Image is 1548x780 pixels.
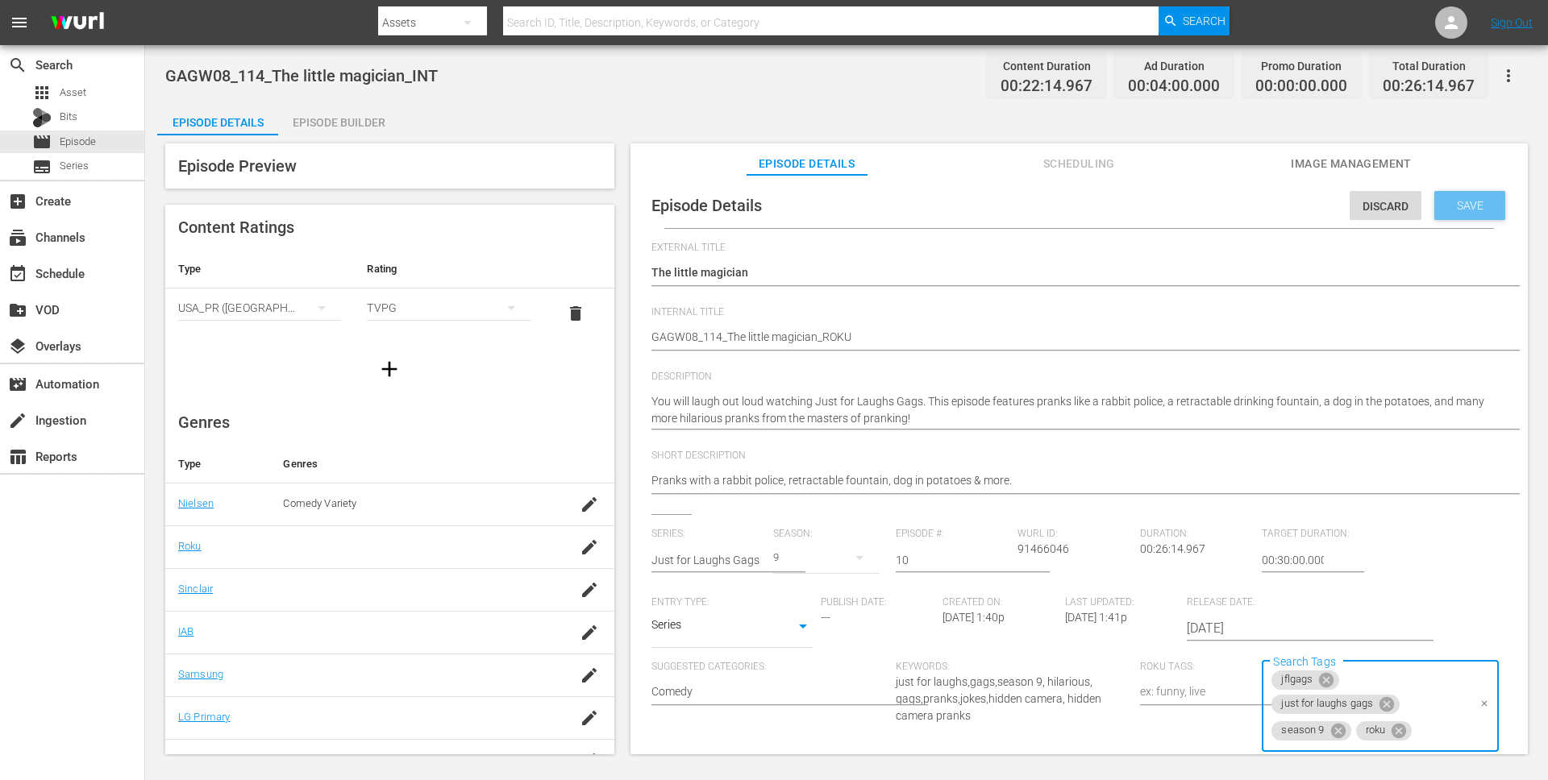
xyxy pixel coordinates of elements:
[8,411,27,430] span: Ingestion
[1271,695,1400,714] div: just for laughs gags
[1255,55,1347,77] div: Promo Duration
[1018,154,1139,174] span: Scheduling
[651,393,1499,427] textarea: You will laugh out loud watching Just for Laughs Gags. This episode features pranks like a rabbit...
[773,528,888,541] span: Season:
[278,103,399,135] button: Episode Builder
[1271,724,1334,737] span: season 9
[1017,542,1069,555] span: 91466046
[651,616,813,640] div: Series
[8,447,27,467] span: Reports
[896,661,1132,674] span: Keywords:
[651,242,1499,255] span: External Title
[8,264,27,284] span: Schedule
[651,683,888,703] textarea: Comedy
[354,250,543,288] th: Rating
[10,13,29,32] span: menu
[1140,542,1205,555] span: 00:26:14.967
[8,337,27,356] span: Overlays
[1001,77,1092,96] span: 00:22:14.967
[165,250,614,338] table: simple table
[1140,528,1255,541] span: Duration:
[178,583,213,595] a: Sinclair
[1476,695,1493,712] button: Clear
[178,285,341,330] div: USA_PR ([GEOGRAPHIC_DATA] ([GEOGRAPHIC_DATA]))
[1159,6,1230,35] button: Search
[1187,596,1393,609] span: Release Date:
[1491,16,1533,29] a: Sign Out
[651,472,1499,492] textarea: Pranks with a rabbit police, retractable fountain, dog in potatoes & more.
[60,85,86,101] span: Asset
[8,301,27,320] span: VOD
[651,264,1499,284] textarea: (DUPLICATE) Just for Laughs GAGS - S. 9 E.10
[367,285,530,330] div: TVPG
[1140,661,1255,674] span: Roku Tags:
[651,661,888,674] span: Suggested Categories:
[1444,199,1496,212] span: Save
[651,306,1499,319] span: Internal Title
[165,445,270,483] th: Type
[60,158,89,174] span: Series
[1065,596,1180,609] span: Last Updated:
[1383,55,1475,77] div: Total Duration
[32,83,52,102] span: Asset
[1001,55,1092,77] div: Content Duration
[178,497,214,509] a: Nielsen
[1271,673,1322,687] span: jflgags
[178,413,230,432] span: Genres
[651,196,762,215] span: Episode Details
[1271,697,1383,711] span: just for laughs gags
[651,329,1499,348] textarea: GAGW08_114_The little magician_INT
[1065,611,1127,624] span: [DATE] 1:41p
[8,228,27,247] span: Channels
[178,625,193,637] a: IAB
[8,192,27,211] span: Create
[278,103,399,142] div: Episode Builder
[165,66,438,85] span: GAGW08_114_The little magician_INT
[821,596,935,609] span: Publish Date:
[1128,55,1220,77] div: Ad Duration
[1255,77,1347,96] span: 00:00:00.000
[1017,528,1132,541] span: Wurl ID:
[773,535,880,580] div: 9
[178,711,230,723] a: LG Primary
[8,375,27,394] span: Automation
[1183,6,1225,35] span: Search
[896,675,1101,722] span: just for laughs,gags,season 9, hilarious, gags,pranks,jokes,hidden camera, hidden camera pranks
[157,103,278,142] div: Episode Details
[157,103,278,135] button: Episode Details
[178,668,223,680] a: Samsung
[1128,77,1220,96] span: 00:04:00.000
[1350,200,1421,213] span: Discard
[60,109,77,125] span: Bits
[178,156,297,176] span: Episode Preview
[60,134,96,150] span: Episode
[1271,670,1339,690] div: jflgags
[747,154,868,174] span: Episode Details
[1434,191,1505,220] button: Save
[32,132,52,151] span: movie
[566,304,585,323] span: delete
[651,371,1499,384] span: Description
[1291,154,1412,174] span: Image Management
[1383,77,1475,96] span: 00:26:14.967
[1356,721,1413,741] div: roku
[32,157,52,176] span: Series
[165,250,354,288] th: Type
[1350,191,1421,220] button: Discard
[1356,724,1396,737] span: roku
[178,218,294,237] span: Content Ratings
[556,294,595,333] button: delete
[39,4,116,42] img: ans4CAIJ8jUAAAAAAAAAAAAAAAAAAAAAAAAgQb4GAAAAAAAAAAAAAAAAAAAAAAAAJMjXAAAAAAAAAAAAAAAAAAAAAAAAgAT5G...
[651,450,1499,463] span: Short Description
[651,528,766,541] span: Series:
[1262,528,1376,541] span: Target Duration:
[1271,721,1350,741] div: season 9
[821,611,830,624] span: ---
[8,56,27,75] span: Search
[651,596,813,609] span: Entry Type:
[178,753,243,765] a: LG Secondary
[178,540,202,552] a: Roku
[896,528,1010,541] span: Episode #:
[270,445,564,483] th: Genres
[943,596,1057,609] span: Created On:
